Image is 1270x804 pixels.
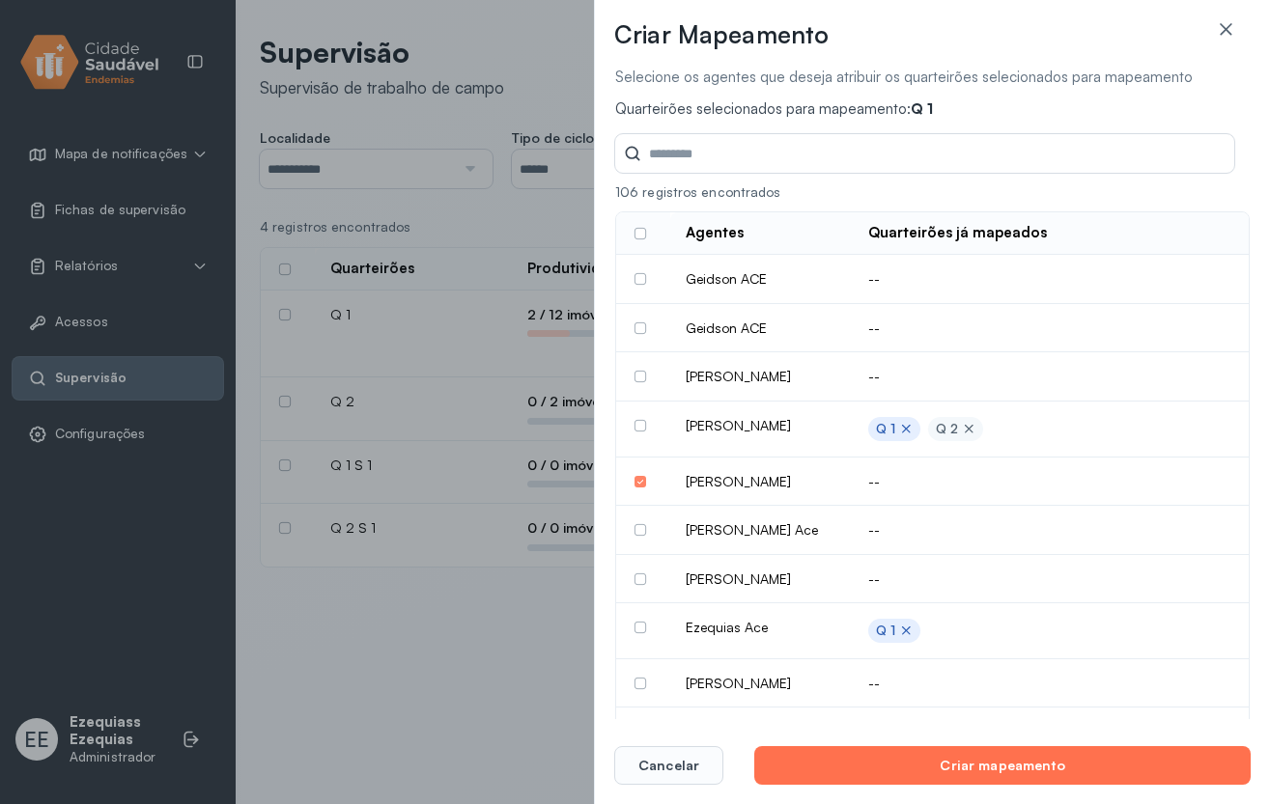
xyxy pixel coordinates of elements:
span: Selecione os agentes que deseja atribuir os quarteirões selecionados para mapeamento [615,68,1193,86]
span: Quarteirões selecionados para mapeamento: [615,99,911,118]
td: [PERSON_NAME] [670,457,853,507]
div: Q 1 [876,421,913,437]
span: Q 1 [911,99,933,118]
td: [PERSON_NAME] Ace [670,506,853,555]
div: -- [868,270,1233,288]
div: -- [868,368,1233,385]
h3: Criar Mapeamento [614,19,829,50]
div: Quarteirões já mapeados [868,224,1047,242]
td: [PERSON_NAME] [670,352,853,402]
td: [PERSON_NAME] [670,555,853,604]
div: 106 registros encontrados [615,184,1234,201]
td: [PERSON_NAME] [670,402,853,457]
div: -- [868,521,1233,539]
td: Geidson ACE [670,255,853,304]
div: -- [868,570,1233,588]
div: Q 2 [936,421,975,437]
td: Geidson ACE [670,304,853,353]
div: -- [868,473,1233,490]
div: Agentes [686,224,744,242]
div: -- [868,319,1233,337]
